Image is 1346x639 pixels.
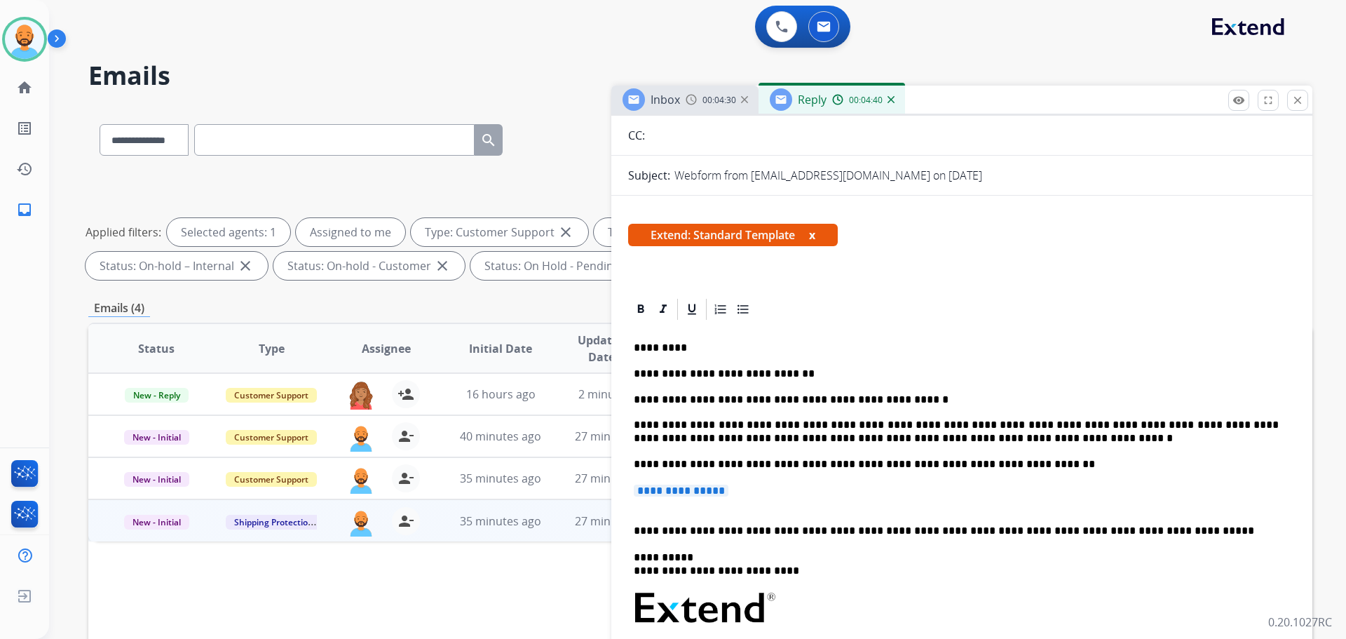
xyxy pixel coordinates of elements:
mat-icon: person_remove [397,428,414,445]
span: Inbox [651,92,680,107]
span: 27 minutes ago [575,471,656,486]
mat-icon: fullscreen [1262,94,1274,107]
div: Status: On Hold - Pending Parts [470,252,684,280]
p: Emails (4) [88,300,150,317]
span: 00:04:30 [702,95,736,106]
span: Shipping Protection [226,515,322,530]
img: agent-avatar [347,422,375,452]
div: Type: Customer Support [411,218,588,246]
div: Bullet List [733,299,754,320]
div: Assigned to me [296,218,405,246]
mat-icon: close [434,257,451,274]
p: 0.20.1027RC [1268,614,1332,631]
p: Subject: [628,167,670,184]
div: Underline [681,299,702,320]
mat-icon: person_remove [397,470,414,487]
mat-icon: list_alt [16,120,33,137]
span: Customer Support [226,472,317,487]
div: Italic [653,299,674,320]
mat-icon: search [480,132,497,149]
img: agent-avatar [347,507,375,537]
mat-icon: person_add [397,386,414,403]
h2: Emails [88,62,1312,90]
mat-icon: close [237,257,254,274]
span: 27 minutes ago [575,513,656,529]
div: Status: On-hold – Internal [86,252,268,280]
div: Status: On-hold - Customer [273,252,465,280]
div: Bold [630,299,651,320]
span: Status [138,340,175,357]
mat-icon: person_remove [397,513,414,530]
span: 16 hours ago [466,386,536,402]
mat-icon: history [16,161,33,177]
p: CC: [628,127,645,144]
span: 35 minutes ago [460,513,541,529]
span: Extend: Standard Template [628,224,838,246]
span: 40 minutes ago [460,429,541,444]
p: Webform from [EMAIL_ADDRESS][DOMAIN_NAME] on [DATE] [674,167,982,184]
mat-icon: close [557,224,574,241]
button: x [809,227,815,243]
img: agent-avatar [347,380,375,410]
img: avatar [5,20,44,59]
span: New - Initial [124,430,189,445]
span: Customer Support [226,388,317,403]
mat-icon: close [1291,94,1304,107]
span: New - Initial [124,472,189,487]
mat-icon: inbox [16,201,33,218]
img: agent-avatar [347,464,375,494]
span: Reply [798,92,827,107]
div: Type: Shipping Protection [594,218,777,246]
span: New - Initial [124,515,189,530]
div: Ordered List [710,299,731,320]
div: Selected agents: 1 [167,218,290,246]
span: Type [259,340,285,357]
mat-icon: remove_red_eye [1232,94,1245,107]
span: 35 minutes ago [460,471,541,486]
p: Applied filters: [86,224,161,241]
span: Updated Date [570,332,634,365]
span: Assignee [362,340,411,357]
span: 27 minutes ago [575,429,656,444]
span: New - Reply [125,388,189,403]
mat-icon: home [16,79,33,96]
span: Customer Support [226,430,317,445]
span: 00:04:40 [849,95,883,106]
span: Initial Date [469,340,532,357]
span: 2 minutes ago [578,386,653,402]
